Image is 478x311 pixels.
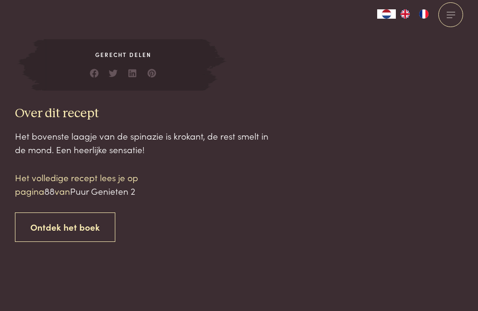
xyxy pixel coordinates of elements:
a: FR [415,9,433,19]
span: Puur Genieten 2 [70,184,135,197]
aside: Language selected: Nederlands [377,9,433,19]
h3: Over dit recept [15,106,270,122]
a: Ontdek het boek [15,212,115,242]
p: Het volledige recept lees je op pagina van [15,171,174,198]
span: 88 [44,184,55,197]
div: Het bovenste laagje van de spinazie is krokant, de rest smelt in de mond. Een heerlijke sensatie! [15,129,270,156]
a: NL [377,9,396,19]
a: EN [396,9,415,19]
span: Gerecht delen [44,50,203,59]
ul: Language list [396,9,433,19]
div: Language [377,9,396,19]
